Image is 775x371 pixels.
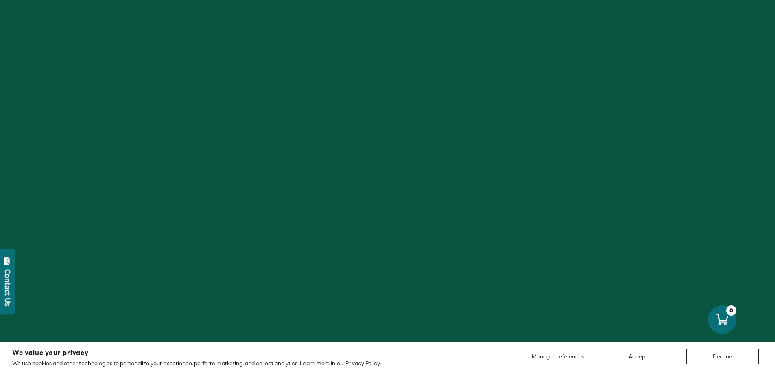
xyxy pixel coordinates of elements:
[726,305,736,316] div: 0
[345,360,381,367] a: Privacy Policy.
[12,349,381,356] h2: We value your privacy
[4,269,12,306] div: Contact Us
[532,353,584,360] span: Manage preferences
[686,349,759,364] button: Decline
[12,360,381,367] p: We use cookies and other technologies to personalize your experience, perform marketing, and coll...
[527,349,589,364] button: Manage preferences
[602,349,674,364] button: Accept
